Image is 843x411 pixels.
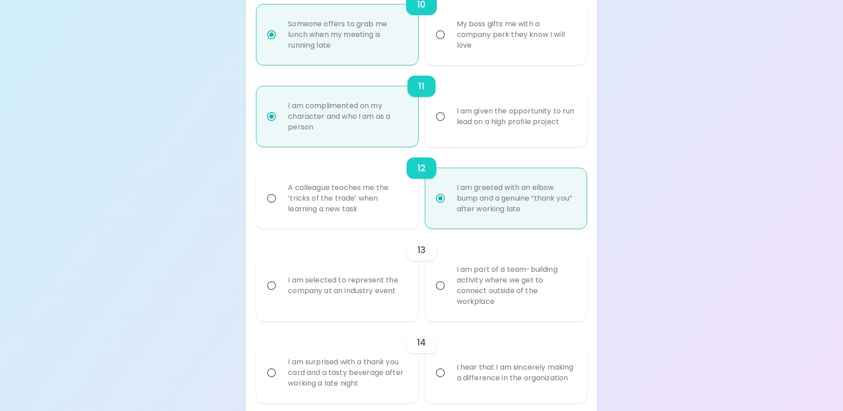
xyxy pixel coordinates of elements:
[281,346,413,399] div: I am surprised with a thank you card and a tasty beverage after working a late night
[450,351,582,394] div: I hear that I am sincerely making a difference in the organization
[417,335,426,350] h6: 14
[281,8,413,61] div: Someone offers to grab me lunch when my meeting is running late
[281,90,413,143] div: I am complimented on my character and who I am as a person
[281,264,413,307] div: I am selected to represent the company at an industry event
[418,79,424,93] h6: 11
[450,95,582,138] div: I am given the opportunity to run lead on a high profile project
[281,172,413,225] div: A colleague teaches me the ‘tricks of the trade’ when learning a new task
[450,254,582,318] div: I am part of a team-building activity where we get to connect outside of the workplace
[417,243,426,257] h6: 13
[450,172,582,225] div: I am greeted with an elbow bump and a genuine “thank you” after working late
[450,8,582,61] div: My boss gifts me with a company perk they know I will love
[256,229,586,321] div: choice-group-check
[256,147,586,229] div: choice-group-check
[256,321,586,403] div: choice-group-check
[256,65,586,147] div: choice-group-check
[417,161,426,175] h6: 12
